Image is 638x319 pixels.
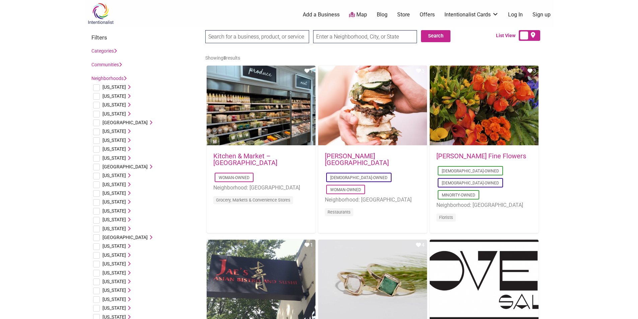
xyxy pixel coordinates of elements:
a: Neighborhoods [91,76,127,81]
span: [US_STATE] [102,199,126,205]
span: [US_STATE] [102,226,126,231]
span: [US_STATE] [102,190,126,196]
span: [US_STATE] [102,146,126,152]
img: Intentionalist [85,3,117,24]
a: Store [397,11,410,18]
a: Florists [439,215,453,220]
span: [US_STATE] [102,288,126,293]
a: [PERSON_NAME][GEOGRAPHIC_DATA] [325,152,389,167]
span: [US_STATE] [102,270,126,275]
a: Map [349,11,367,19]
span: [US_STATE] [102,279,126,284]
span: [GEOGRAPHIC_DATA] [102,235,148,240]
span: [US_STATE] [102,129,126,134]
span: [US_STATE] [102,297,126,302]
input: Search for a business, product, or service [205,30,309,43]
a: Restaurants [328,210,351,215]
a: Intentionalist Cards [444,11,499,18]
li: Neighborhood: [GEOGRAPHIC_DATA] [436,201,532,210]
a: [DEMOGRAPHIC_DATA]-Owned [442,169,499,173]
span: [US_STATE] [102,84,126,90]
span: [GEOGRAPHIC_DATA] [102,164,148,169]
a: Categories [91,48,117,54]
li: Neighborhood: [GEOGRAPHIC_DATA] [325,195,420,204]
a: Woman-Owned [219,175,250,180]
b: 8 [223,55,226,61]
span: [US_STATE] [102,208,126,214]
a: Kitchen & Market – [GEOGRAPHIC_DATA] [213,152,277,167]
a: [PERSON_NAME] Fine Flowers [436,152,526,160]
span: [US_STATE] [102,305,126,311]
span: [US_STATE] [102,111,126,116]
a: Add a Business [303,11,340,18]
span: [US_STATE] [102,252,126,258]
span: Showing results [205,55,240,61]
span: [US_STATE] [102,261,126,266]
a: Blog [377,11,387,18]
a: Sign up [533,11,551,18]
span: [US_STATE] [102,182,126,187]
span: [US_STATE] [102,217,126,222]
span: [US_STATE] [102,102,126,107]
a: Woman-Owned [330,187,361,192]
span: [US_STATE] [102,243,126,249]
a: [DEMOGRAPHIC_DATA]-Owned [442,181,499,185]
span: [US_STATE] [102,155,126,161]
span: [US_STATE] [102,138,126,143]
input: Enter a Neighborhood, City, or State [313,30,417,43]
span: List View [496,32,519,39]
a: [DEMOGRAPHIC_DATA]-Owned [330,175,387,180]
a: Minority-Owned [442,193,475,197]
span: [US_STATE] [102,93,126,99]
li: Neighborhood: [GEOGRAPHIC_DATA] [213,183,309,192]
a: Log In [508,11,523,18]
a: Grocery, Markets & Convenience Stores [216,197,290,203]
button: Search [421,30,450,42]
a: Communities [91,62,122,67]
span: [GEOGRAPHIC_DATA] [102,120,148,125]
h3: Filters [91,34,199,41]
a: Offers [420,11,435,18]
span: [US_STATE] [102,173,126,178]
